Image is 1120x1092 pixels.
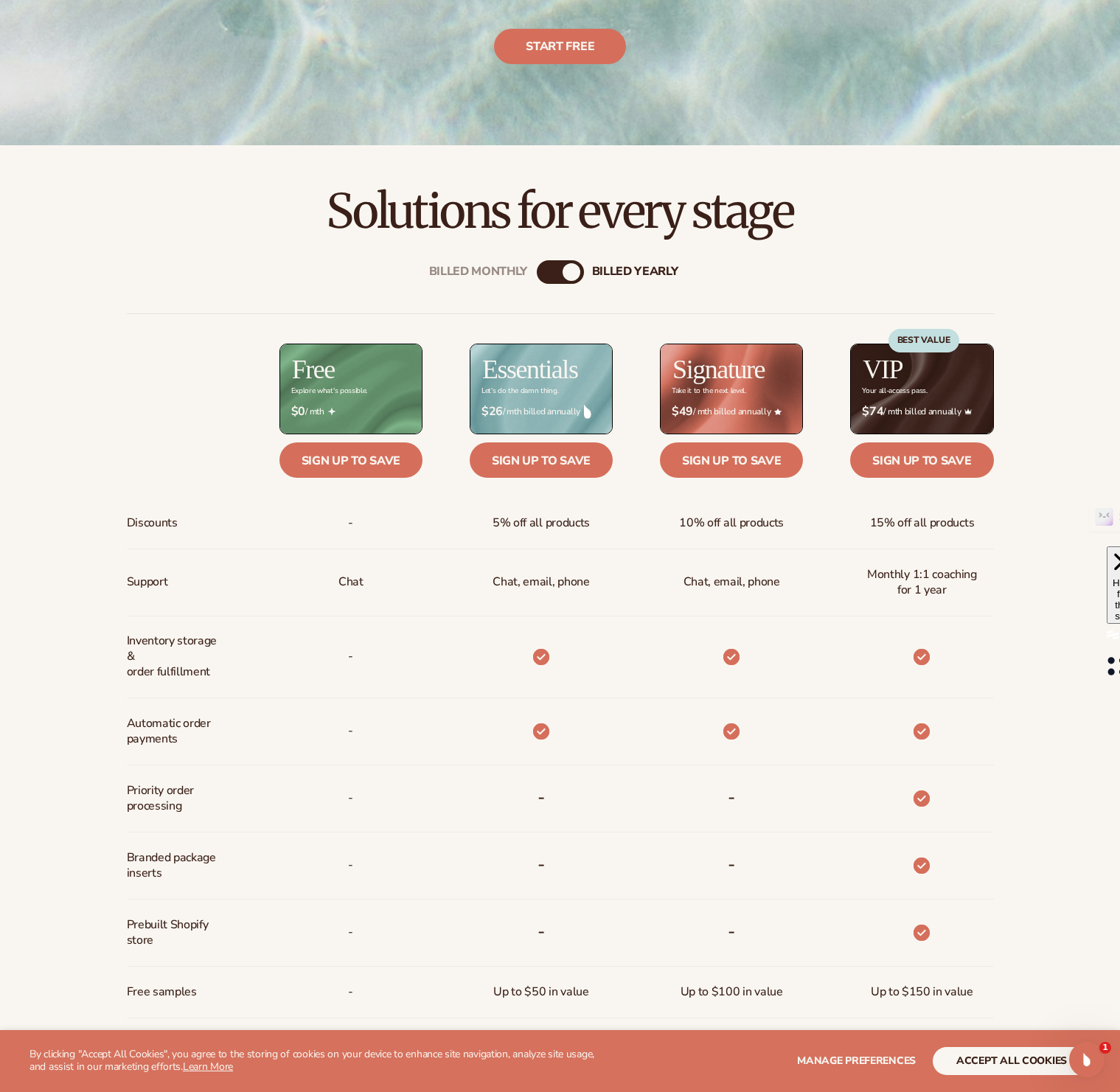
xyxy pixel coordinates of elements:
[661,344,802,434] img: Signature_BG_eeb718c8-65ac-49e3-a4e5-327c6aa73146.jpg
[851,344,992,434] img: VIP_BG_199964bd-3653-43bc-8a67-789d2d7717b9.jpg
[797,1047,916,1075] button: Manage preferences
[127,777,225,820] span: Priority order processing
[684,568,780,596] span: Chat, email, phone
[328,408,335,415] img: Free_Icon_bb6e7c7e-73f8-44bd-8ed0-223ea0fc522e.png
[797,1054,916,1068] span: Manage preferences
[127,911,225,954] span: Prebuilt Shopify store
[672,387,746,395] div: Take it to the next level.
[183,1060,233,1074] a: Learn More
[41,187,1079,236] h2: Solutions for every stage
[672,405,791,419] span: / mth billed annually
[348,510,353,537] span: -
[481,405,601,419] span: / mth billed annually
[482,356,578,383] h2: Essentials
[774,408,782,415] img: Star_6.png
[862,405,883,419] strong: $74
[584,405,591,418] img: drop.png
[470,442,613,478] a: Sign up to save
[660,442,803,478] a: Sign up to save
[862,561,981,604] span: Monthly 1:1 coaching for 1 year
[348,717,353,745] span: -
[494,29,626,64] a: Start free
[1069,1042,1105,1077] iframe: Intercom live chat
[679,510,784,537] span: 10% off all products
[280,344,422,434] img: free_bg.png
[933,1047,1091,1075] button: accept all cookies
[348,852,353,879] span: -
[964,408,972,415] img: Crown_2d87c031-1b5a-4345-8312-a4356ddcde98.png
[862,387,927,395] div: Your all-access pass.
[470,344,612,434] img: Essentials_BG_9050f826-5aa9-47d9-a362-757b82c62641.jpg
[592,265,678,279] div: billed Yearly
[728,919,735,943] b: -
[493,978,588,1006] span: Up to $50 in value
[863,356,902,383] h2: VIP
[291,405,411,419] span: / mth
[348,643,353,670] p: -
[127,627,225,685] span: Inventory storage & order fulfillment
[728,785,735,809] b: -
[481,387,558,395] div: Let’s do the damn thing.
[672,405,693,419] strong: $49
[681,978,783,1006] span: Up to $100 in value
[728,852,735,876] b: -
[888,329,959,352] div: BEST VALUE
[127,710,225,753] span: Automatic order payments
[348,978,353,1006] span: -
[493,510,590,537] span: 5% off all products
[850,442,993,478] a: Sign up to save
[870,510,975,537] span: 15% off all products
[127,568,168,596] span: Support
[538,785,545,809] b: -
[429,265,528,279] div: Billed Monthly
[292,356,335,383] h2: Free
[291,387,367,395] div: Explore what's possible.
[127,844,225,887] span: Branded package inserts
[279,442,422,478] a: Sign up to save
[348,785,353,812] span: -
[538,852,545,876] b: -
[672,356,765,383] h2: Signature
[291,405,305,419] strong: $0
[338,568,364,596] p: Chat
[348,919,353,946] span: -
[127,978,197,1006] span: Free samples
[538,919,545,943] b: -
[481,405,503,419] strong: $26
[862,405,981,419] span: / mth billed annually
[871,978,973,1006] span: Up to $150 in value
[1099,1042,1111,1054] span: 1
[127,510,178,537] span: Discounts
[493,568,589,596] p: Chat, email, phone
[29,1048,610,1074] p: By clicking "Accept All Cookies", you agree to the storing of cookies on your device to enhance s...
